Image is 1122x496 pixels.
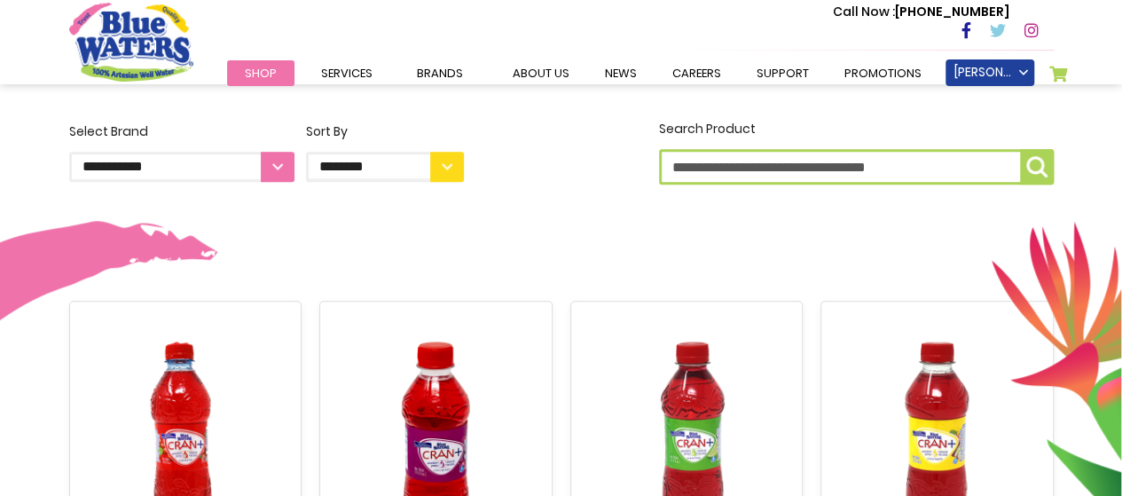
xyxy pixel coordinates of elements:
[495,60,587,86] a: about us
[306,122,464,141] div: Sort By
[833,3,895,20] span: Call Now :
[833,3,1009,21] p: [PHONE_NUMBER]
[659,120,1054,185] label: Search Product
[945,59,1034,86] a: [PERSON_NAME]
[827,60,939,86] a: Promotions
[655,60,739,86] a: careers
[1020,149,1054,185] button: Search Product
[69,152,294,182] select: Select Brand
[659,149,1054,185] input: Search Product
[306,152,464,182] select: Sort By
[739,60,827,86] a: support
[417,65,463,82] span: Brands
[69,3,193,81] a: store logo
[321,65,373,82] span: Services
[1026,156,1047,177] img: search-icon.png
[587,60,655,86] a: News
[69,122,294,182] label: Select Brand
[245,65,277,82] span: Shop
